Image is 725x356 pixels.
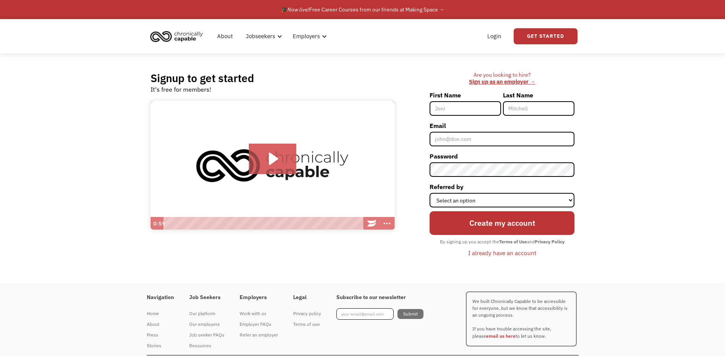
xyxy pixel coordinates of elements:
[189,341,224,350] div: Resources
[240,320,278,329] div: Employer FAQs
[293,320,321,329] div: Terms of use
[430,132,574,146] input: john@doe.com
[430,71,574,86] div: Are you looking to hire? ‍
[148,28,209,45] a: home
[336,308,423,320] form: Footer Newsletter
[293,32,320,41] div: Employers
[189,330,224,340] a: Job seeker FAQs
[147,319,174,330] a: About
[147,341,174,350] div: Stories
[293,309,321,318] div: Privacy policy
[436,237,568,247] div: By signing up you accept the and
[364,217,380,230] a: Wistia Logo -- Learn More
[397,309,423,319] input: Submit
[336,308,394,320] input: your-email@email.com
[241,24,284,49] div: Jobseekers
[486,333,516,339] a: email us here
[469,78,535,85] a: Sign up as an employer →
[189,330,224,340] div: Job seeker FAQs
[189,319,224,330] a: Our employers
[430,150,574,162] label: Password
[189,309,224,318] div: Our platform
[147,309,174,318] div: Home
[249,144,297,174] button: Play Video: Introducing Chronically Capable
[380,217,395,230] button: Show more buttons
[147,294,174,301] h4: Navigation
[240,308,278,319] a: Work with us
[288,24,329,49] div: Employers
[151,101,395,230] img: Introducing Chronically Capable
[499,239,527,244] strong: Terms of Use
[483,24,506,49] a: Login
[240,330,278,340] a: Refer an employer
[281,5,444,14] div: 🎓 Free Career Courses from our friends at Making Space →
[151,85,211,94] div: It's free for members!
[468,248,536,257] div: I already have an account
[147,330,174,340] div: Press
[503,101,574,116] input: Mitchell
[240,309,278,318] div: Work with us
[430,89,574,259] form: Member-Signup-Form
[462,246,542,259] a: I already have an account
[240,319,278,330] a: Employer FAQs
[430,120,574,132] label: Email
[189,340,224,351] a: Resources
[293,308,321,319] a: Privacy policy
[147,340,174,351] a: Stories
[189,308,224,319] a: Our platform
[430,211,574,235] input: Create my account
[240,294,278,301] h4: Employers
[535,239,564,244] strong: Privacy Policy
[167,217,360,230] div: Playbar
[240,330,278,340] div: Refer an employer
[466,291,577,346] p: We built Chronically Capable to be accessible for everyone, but we know that accessibility is an ...
[189,320,224,329] div: Our employers
[147,308,174,319] a: Home
[293,319,321,330] a: Terms of use
[287,6,309,13] em: Now live!
[503,89,574,101] label: Last Name
[293,294,321,301] h4: Legal
[147,330,174,340] a: Press
[430,101,501,116] input: Joni
[189,294,224,301] h4: Job Seekers
[246,32,275,41] div: Jobseekers
[147,320,174,329] div: About
[148,28,205,45] img: Chronically Capable logo
[430,181,574,193] label: Referred by
[430,89,501,101] label: First Name
[151,71,254,85] h2: Signup to get started
[514,28,577,44] a: Get Started
[336,294,423,301] h4: Subscribe to our newsletter
[212,24,237,49] a: About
